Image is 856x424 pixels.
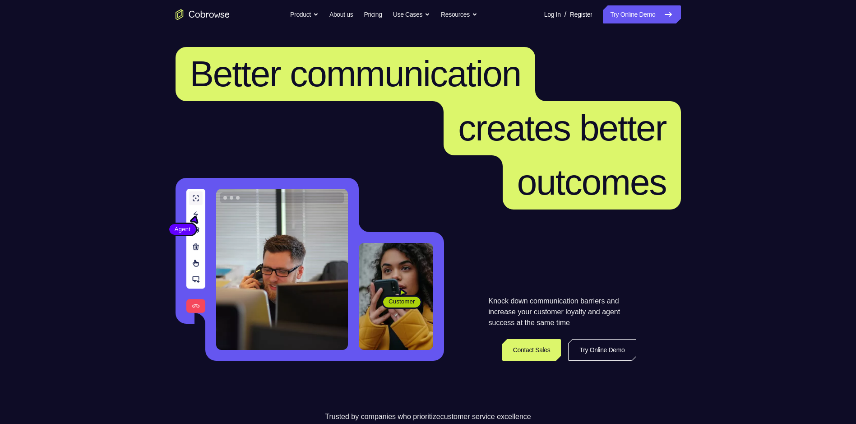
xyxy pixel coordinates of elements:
a: Contact Sales [502,339,561,361]
span: creates better [458,108,666,148]
button: Product [290,5,319,23]
img: A customer support agent talking on the phone [216,189,348,350]
span: Agent [169,225,196,234]
a: Try Online Demo [603,5,680,23]
p: Knock down communication barriers and increase your customer loyalty and agent success at the sam... [489,296,636,328]
span: outcomes [517,162,666,202]
img: A customer holding their phone [359,243,433,350]
span: Better communication [190,54,521,94]
a: Go to the home page [176,9,230,20]
a: About us [329,5,353,23]
button: Resources [441,5,477,23]
span: customer service excellence [440,413,531,420]
span: Customer [383,297,421,306]
a: Pricing [364,5,382,23]
span: / [564,9,566,20]
button: Use Cases [393,5,430,23]
a: Register [570,5,592,23]
img: A series of tools used in co-browsing sessions [186,189,205,313]
a: Log In [544,5,561,23]
a: Try Online Demo [568,339,636,361]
